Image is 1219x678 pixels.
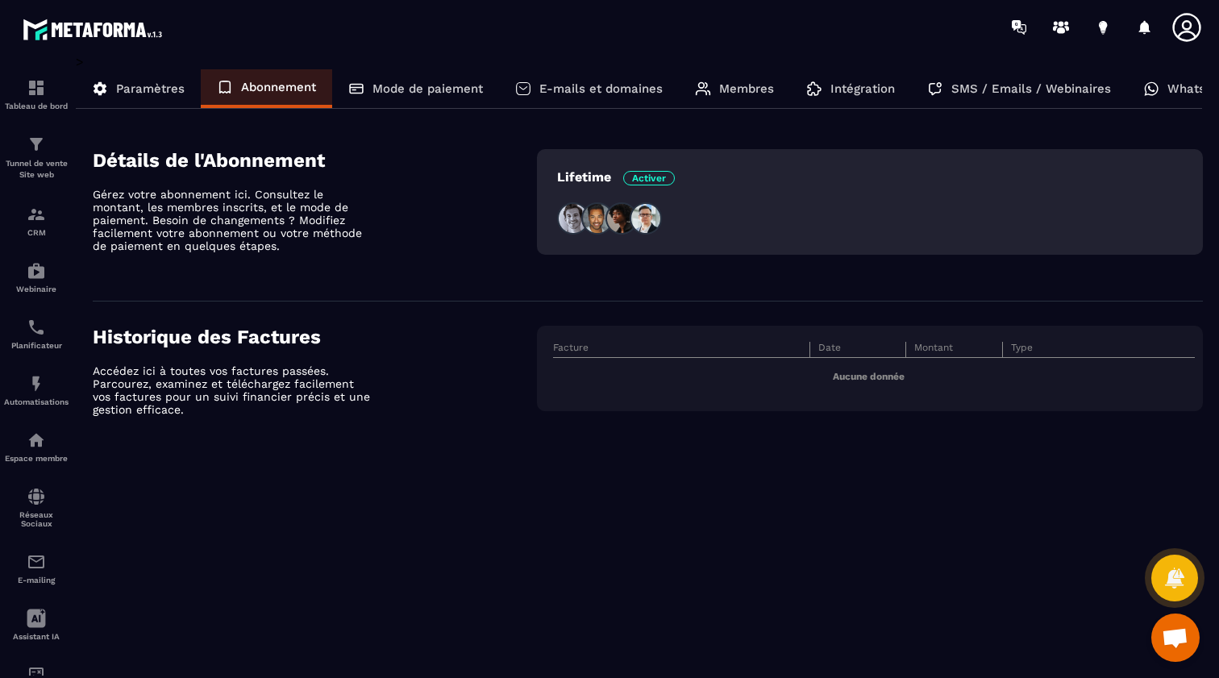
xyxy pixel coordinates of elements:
[4,341,69,350] p: Planificateur
[93,364,375,416] p: Accédez ici à toutes vos factures passées. Parcourez, examinez et téléchargez facilement vos fact...
[719,81,774,96] p: Membres
[27,374,46,393] img: automations
[4,193,69,249] a: formationformationCRM
[557,202,589,235] img: people1
[951,81,1111,96] p: SMS / Emails / Webinaires
[93,149,537,172] h4: Détails de l'Abonnement
[27,261,46,281] img: automations
[557,169,675,185] p: Lifetime
[4,475,69,540] a: social-networksocial-networkRéseaux Sociaux
[27,78,46,98] img: formation
[23,15,168,44] img: logo
[553,358,1195,396] td: Aucune donnée
[581,202,614,235] img: people2
[4,285,69,293] p: Webinaire
[4,228,69,237] p: CRM
[4,362,69,418] a: automationsautomationsAutomatisations
[27,552,46,572] img: email
[93,188,375,252] p: Gérez votre abonnement ici. Consultez le montant, les membres inscrits, et le mode de paiement. B...
[4,397,69,406] p: Automatisations
[4,306,69,362] a: schedulerschedulerPlanificateur
[1151,614,1200,662] div: Ouvrir le chat
[1002,342,1195,358] th: Type
[4,249,69,306] a: automationsautomationsWebinaire
[605,202,638,235] img: people3
[76,54,1203,464] div: >
[4,454,69,463] p: Espace membre
[4,66,69,123] a: formationformationTableau de bord
[623,171,675,185] span: Activer
[27,205,46,224] img: formation
[27,318,46,337] img: scheduler
[539,81,663,96] p: E-mails et domaines
[27,431,46,450] img: automations
[27,135,46,154] img: formation
[630,202,662,235] img: people4
[241,80,316,94] p: Abonnement
[4,510,69,528] p: Réseaux Sociaux
[4,102,69,110] p: Tableau de bord
[93,326,537,348] h4: Historique des Factures
[553,342,809,358] th: Facture
[4,632,69,641] p: Assistant IA
[4,158,69,181] p: Tunnel de vente Site web
[27,487,46,506] img: social-network
[4,576,69,584] p: E-mailing
[809,342,905,358] th: Date
[906,342,1002,358] th: Montant
[4,597,69,653] a: Assistant IA
[372,81,483,96] p: Mode de paiement
[4,540,69,597] a: emailemailE-mailing
[116,81,185,96] p: Paramètres
[830,81,895,96] p: Intégration
[4,123,69,193] a: formationformationTunnel de vente Site web
[4,418,69,475] a: automationsautomationsEspace membre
